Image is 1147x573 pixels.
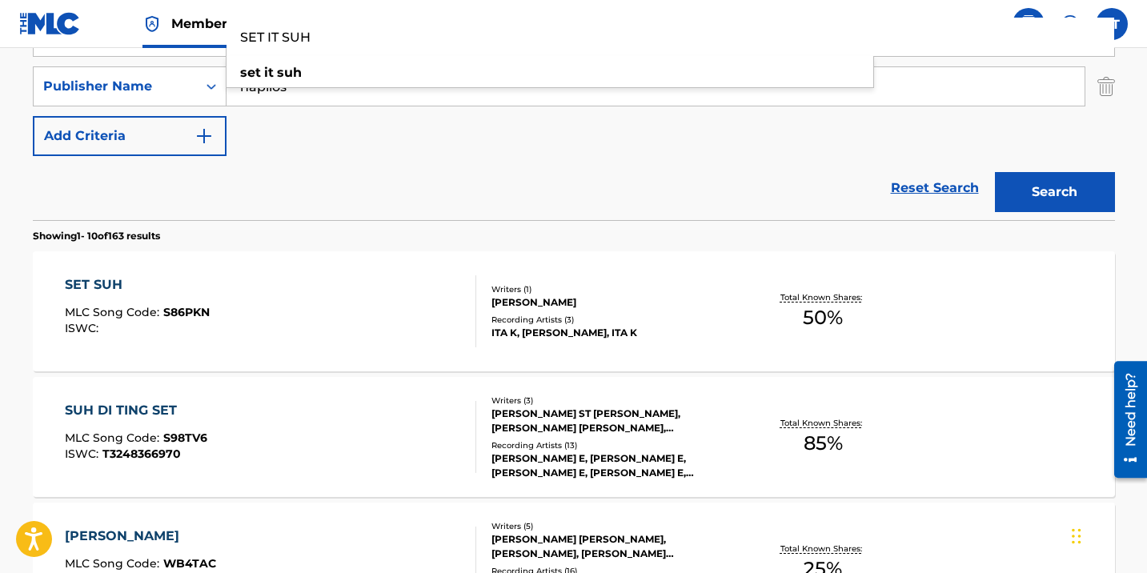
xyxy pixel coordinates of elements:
div: Writers ( 5 ) [491,520,733,532]
span: MLC Song Code : [65,556,163,571]
div: Help [1054,8,1086,40]
p: Total Known Shares: [780,291,866,303]
div: ITA K, [PERSON_NAME], ITA K [491,326,733,340]
img: help [1061,14,1080,34]
div: SET SUH [65,275,210,295]
div: Publisher Name [43,77,187,96]
span: 85 % [804,429,843,458]
a: Public Search [1013,8,1045,40]
span: ISWC : [65,321,102,335]
strong: set [240,65,261,80]
div: Writers ( 3 ) [491,395,733,407]
form: Search Form [33,17,1115,220]
img: Delete Criterion [1097,66,1115,106]
p: Total Known Shares: [780,543,866,555]
div: [PERSON_NAME] [65,527,216,546]
a: SET SUHMLC Song Code:S86PKNISWC:Writers (1)[PERSON_NAME]Recording Artists (3)ITA K, [PERSON_NAME]... [33,251,1115,371]
span: S86PKN [163,305,210,319]
button: Add Criteria [33,116,227,156]
span: MLC Song Code : [65,305,163,319]
div: Drag [1072,512,1081,560]
div: SUH DI TING SET [65,401,207,420]
p: Showing 1 - 10 of 163 results [33,229,160,243]
span: ISWC : [65,447,102,461]
div: Recording Artists ( 13 ) [491,439,733,451]
strong: it [264,65,274,80]
span: 50 % [803,303,843,332]
a: SUH DI TING SETMLC Song Code:S98TV6ISWC:T3248366970Writers (3)[PERSON_NAME] ST [PERSON_NAME], [PE... [33,377,1115,497]
span: T3248366970 [102,447,181,461]
img: 9d2ae6d4665cec9f34b9.svg [195,126,214,146]
div: [PERSON_NAME] ST [PERSON_NAME], [PERSON_NAME] [PERSON_NAME], [PERSON_NAME] [491,407,733,435]
img: MLC Logo [19,12,81,35]
div: [PERSON_NAME] E, [PERSON_NAME] E, [PERSON_NAME] E, [PERSON_NAME] E, [PERSON_NAME] [491,451,733,480]
img: search [1019,14,1038,34]
button: Search [995,172,1115,212]
iframe: Chat Widget [1067,496,1147,573]
span: Member Hub [171,14,259,33]
div: [PERSON_NAME] [491,295,733,310]
span: WB4TAC [163,556,216,571]
span: MLC Song Code : [65,431,163,445]
div: Recording Artists ( 3 ) [491,314,733,326]
div: User Menu [1096,8,1128,40]
iframe: Resource Center [1102,355,1147,483]
div: Writers ( 1 ) [491,283,733,295]
img: Top Rightsholder [142,14,162,34]
p: Total Known Shares: [780,417,866,429]
div: [PERSON_NAME] [PERSON_NAME], [PERSON_NAME], [PERSON_NAME] [PERSON_NAME], INCONNU COMPOSITEUR AUTEUR [491,532,733,561]
a: Reset Search [883,170,987,206]
span: S98TV6 [163,431,207,445]
strong: suh [277,65,302,80]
